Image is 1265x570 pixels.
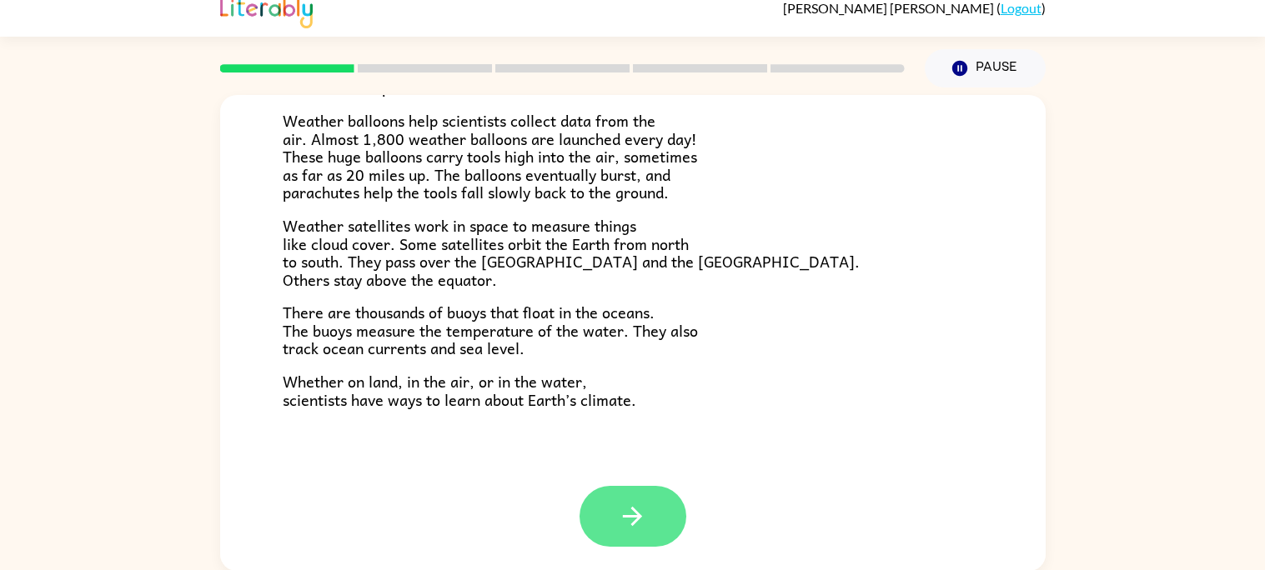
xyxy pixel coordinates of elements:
[283,108,697,204] span: Weather balloons help scientists collect data from the air. Almost 1,800 weather balloons are lau...
[283,213,860,292] span: Weather satellites work in space to measure things like cloud cover. Some satellites orbit the Ea...
[283,369,636,412] span: Whether on land, in the air, or in the water, scientists have ways to learn about Earth’s climate.
[925,49,1046,87] button: Pause
[283,300,698,360] span: There are thousands of buoys that float in the oceans. The buoys measure the temperature of the w...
